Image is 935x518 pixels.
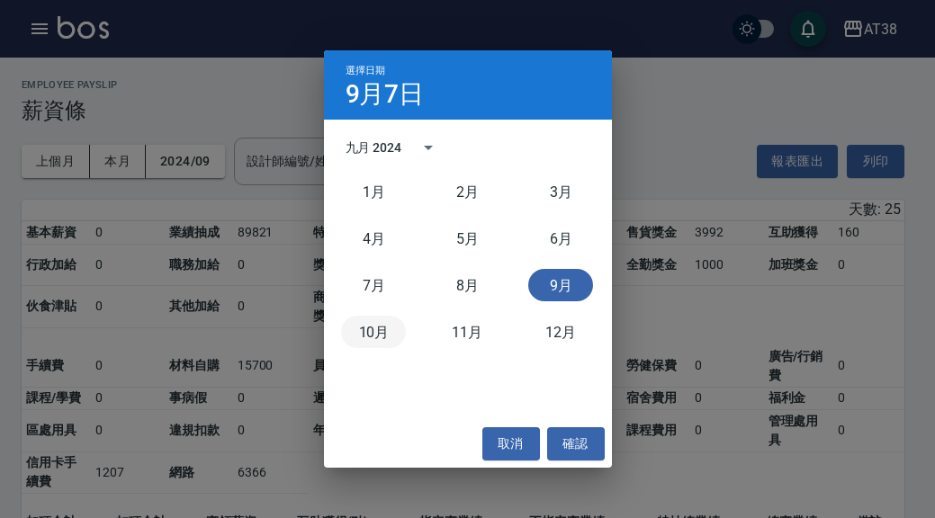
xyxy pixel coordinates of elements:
button: 九月 [528,269,593,301]
button: 取消 [482,427,540,460]
button: 十二月 [528,316,593,348]
button: 二月 [435,175,499,208]
button: 七月 [341,269,406,301]
button: 確認 [547,427,605,460]
div: 九月 2024 [346,138,402,157]
button: 五月 [435,222,499,255]
button: 十月 [341,316,406,348]
button: calendar view is open, switch to year view [407,126,450,169]
button: 一月 [341,175,406,208]
button: 三月 [528,175,593,208]
h4: 9月7日 [346,84,425,105]
button: 八月 [435,269,499,301]
button: 六月 [528,222,593,255]
span: 選擇日期 [346,65,386,76]
button: 十一月 [435,316,499,348]
button: 四月 [341,222,406,255]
